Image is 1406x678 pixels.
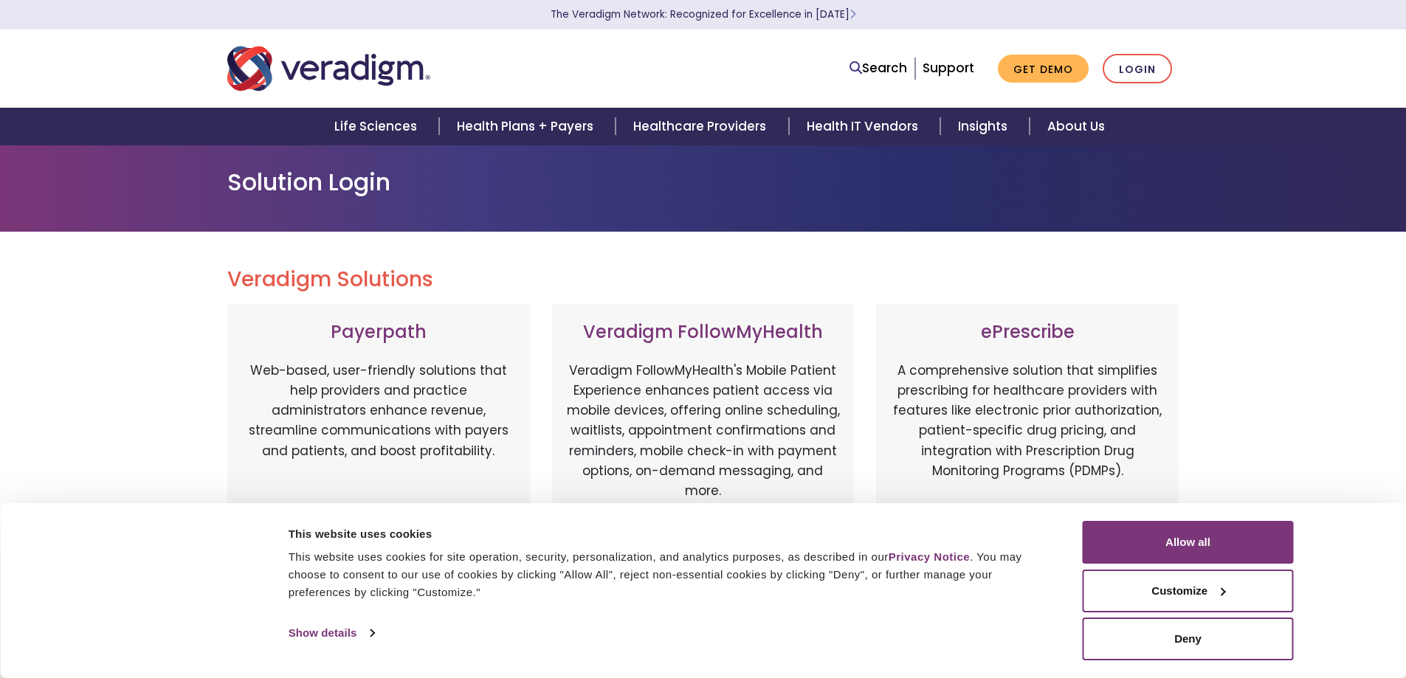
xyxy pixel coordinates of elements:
div: This website uses cookies [289,525,1050,543]
button: Allow all [1083,521,1294,564]
button: Customize [1083,570,1294,612]
a: About Us [1030,108,1123,145]
a: Privacy Notice [889,550,970,563]
h3: Veradigm FollowMyHealth [567,322,840,343]
a: Login [1103,54,1172,84]
a: Get Demo [998,55,1089,83]
a: The Veradigm Network: Recognized for Excellence in [DATE]Learn More [551,7,856,21]
a: Life Sciences [317,108,439,145]
div: This website uses cookies for site operation, security, personalization, and analytics purposes, ... [289,548,1050,601]
button: Deny [1083,618,1294,660]
p: A comprehensive solution that simplifies prescribing for healthcare providers with features like ... [891,361,1164,516]
img: Veradigm logo [227,44,430,93]
h3: ePrescribe [891,322,1164,343]
a: Support [923,59,974,77]
h3: Payerpath [242,322,515,343]
a: Health Plans + Payers [439,108,616,145]
a: Health IT Vendors [789,108,940,145]
p: Veradigm FollowMyHealth's Mobile Patient Experience enhances patient access via mobile devices, o... [567,361,840,501]
a: Search [850,58,907,78]
a: Show details [289,622,374,644]
p: Web-based, user-friendly solutions that help providers and practice administrators enhance revenu... [242,361,515,516]
span: Learn More [850,7,856,21]
a: Insights [940,108,1030,145]
h1: Solution Login [227,168,1179,196]
h2: Veradigm Solutions [227,267,1179,292]
a: Healthcare Providers [616,108,788,145]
